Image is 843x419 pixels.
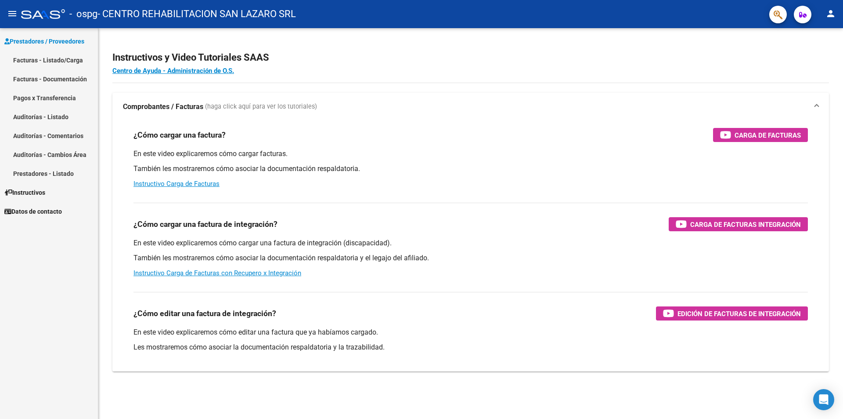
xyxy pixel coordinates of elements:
a: Instructivo Carga de Facturas [133,180,220,188]
div: Comprobantes / Facturas (haga click aquí para ver los tutoriales) [112,121,829,372]
p: También les mostraremos cómo asociar la documentación respaldatoria. [133,164,808,174]
span: - ospg [69,4,97,24]
div: Open Intercom Messenger [813,389,834,410]
span: Instructivos [4,188,45,197]
mat-icon: person [825,8,836,19]
button: Carga de Facturas Integración [669,217,808,231]
span: Carga de Facturas Integración [690,219,801,230]
h3: ¿Cómo editar una factura de integración? [133,307,276,320]
p: En este video explicaremos cómo cargar facturas. [133,149,808,159]
button: Carga de Facturas [713,128,808,142]
h3: ¿Cómo cargar una factura? [133,129,226,141]
a: Instructivo Carga de Facturas con Recupero x Integración [133,269,301,277]
h2: Instructivos y Video Tutoriales SAAS [112,49,829,66]
span: Edición de Facturas de integración [677,308,801,319]
p: Les mostraremos cómo asociar la documentación respaldatoria y la trazabilidad. [133,342,808,352]
button: Edición de Facturas de integración [656,306,808,321]
span: (haga click aquí para ver los tutoriales) [205,102,317,112]
mat-expansion-panel-header: Comprobantes / Facturas (haga click aquí para ver los tutoriales) [112,93,829,121]
p: En este video explicaremos cómo editar una factura que ya habíamos cargado. [133,328,808,337]
p: También les mostraremos cómo asociar la documentación respaldatoria y el legajo del afiliado. [133,253,808,263]
span: Carga de Facturas [735,130,801,141]
strong: Comprobantes / Facturas [123,102,203,112]
span: - CENTRO REHABILITACION SAN LAZARO SRL [97,4,296,24]
mat-icon: menu [7,8,18,19]
span: Prestadores / Proveedores [4,36,84,46]
a: Centro de Ayuda - Administración de O.S. [112,67,234,75]
span: Datos de contacto [4,207,62,216]
h3: ¿Cómo cargar una factura de integración? [133,218,277,230]
p: En este video explicaremos cómo cargar una factura de integración (discapacidad). [133,238,808,248]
